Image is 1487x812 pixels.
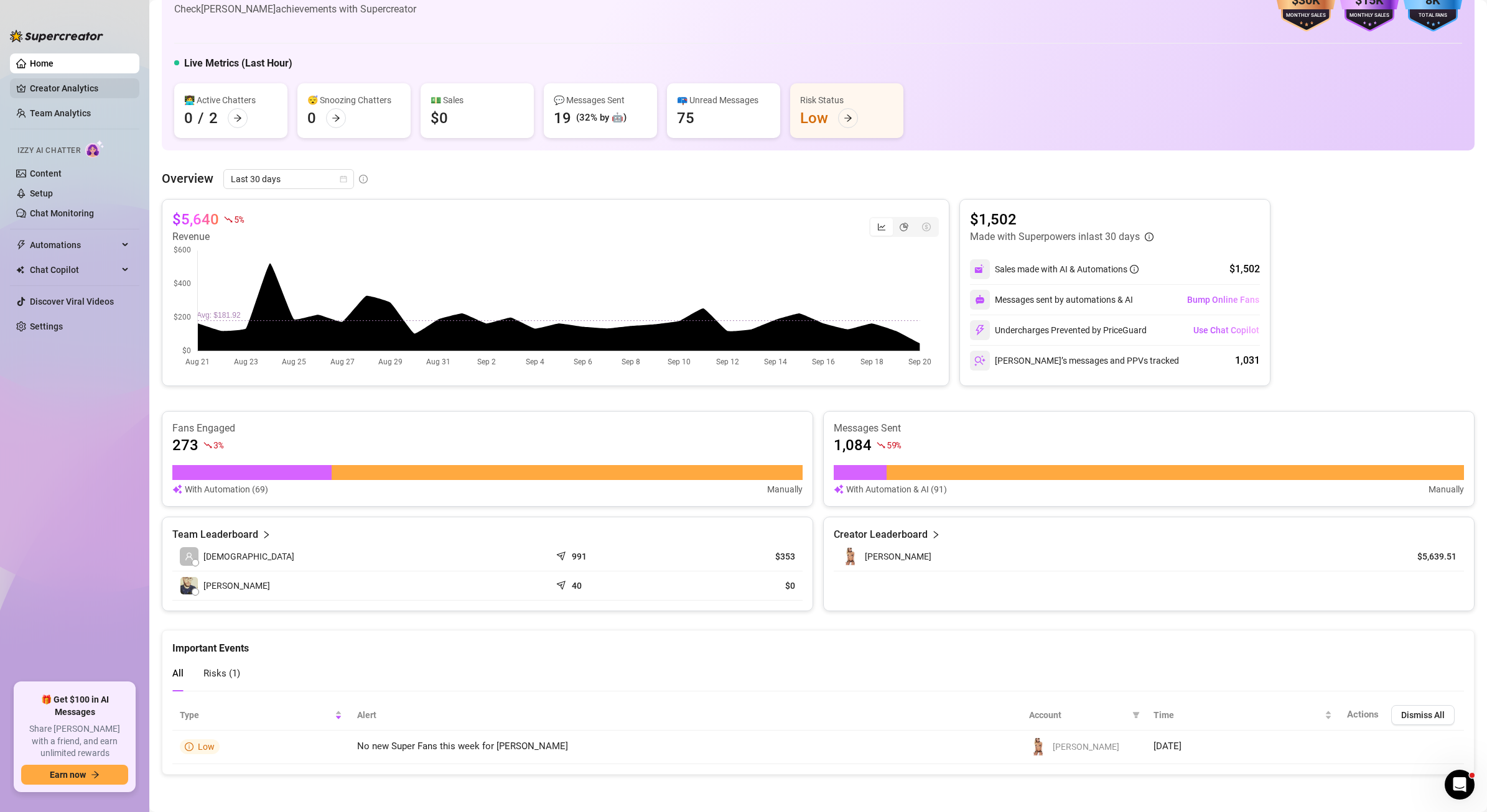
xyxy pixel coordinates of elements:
[21,723,128,760] span: Share [PERSON_NAME] with a friend, and earn unlimited rewards
[30,260,118,280] span: Chat Copilot
[1030,738,1047,755] img: Tiffany
[30,321,63,331] a: Settings
[684,550,795,563] article: $353
[834,422,1464,435] article: Messages Sent
[1445,770,1475,800] iframe: Intercom live chat
[1130,265,1139,274] span: info-circle
[1347,709,1379,720] span: Actions
[1145,233,1154,241] span: info-circle
[350,700,1021,731] th: Alert
[184,108,193,128] div: 0
[184,93,277,107] div: 👩‍💻 Active Chatters
[172,668,184,679] span: All
[21,694,128,718] span: 🎁 Get $100 in AI Messages
[1193,325,1259,335] span: Use Chat Copilot
[359,175,368,183] span: info-circle
[16,240,26,250] span: thunderbolt
[1404,12,1462,20] div: Total Fans
[185,552,193,561] span: user
[174,1,416,17] article: Check [PERSON_NAME] achievements with Supercreator
[172,700,350,731] th: Type
[162,169,213,188] article: Overview
[262,527,271,542] span: right
[184,56,292,71] h5: Live Metrics (Last Hour)
[1146,700,1340,731] th: Time
[30,297,114,307] a: Discover Viral Videos
[995,262,1139,276] div: Sales made with AI & Automations
[970,290,1133,310] div: Messages sent by automations & AI
[180,577,198,594] img: Alexandre Nicol…
[172,210,219,229] article: $5,640
[172,630,1464,656] div: Important Events
[834,435,872,455] article: 1,084
[332,114,340,122] span: arrow-right
[203,550,294,563] span: [DEMOGRAPHIC_DATA]
[172,482,182,496] img: svg%3e
[834,527,928,542] article: Creator Leaderboard
[970,210,1154,229] article: $1,502
[198,742,215,752] span: Low
[172,422,803,435] article: Fans Engaged
[887,439,901,451] span: 59 %
[30,208,94,218] a: Chat Monitoring
[1053,742,1119,752] span: [PERSON_NAME]
[30,58,54,68] a: Home
[1193,320,1260,340] button: Use Chat Copilot
[30,78,129,98] a: Creator Analytics
[877,441,885,450] span: fall
[30,235,118,255] span: Automations
[677,108,694,128] div: 75
[554,108,571,128] div: 19
[970,229,1140,244] article: Made with Superpowers in last 30 days
[677,93,770,107] div: 📪 Unread Messages
[1029,708,1127,722] span: Account
[10,30,103,42] img: logo-BBDzfeDw.svg
[224,215,233,224] span: fall
[869,217,939,237] div: segmented control
[172,435,198,455] article: 273
[975,295,985,305] img: svg%3e
[556,548,569,561] span: send
[209,108,218,128] div: 2
[233,114,242,122] span: arrow-right
[231,170,347,188] span: Last 30 days
[842,548,859,565] img: Tiffany
[1401,710,1445,720] span: Dismiss All
[85,140,105,158] img: AI Chatter
[30,188,53,198] a: Setup
[572,550,587,563] article: 991
[185,742,193,751] span: info-circle
[431,93,524,107] div: 💵 Sales
[21,765,128,785] button: Earn nowarrow-right
[1391,705,1455,725] button: Dismiss All
[846,482,947,496] article: With Automation & AI (91)
[357,740,568,752] span: No new Super Fans this week for [PERSON_NAME]
[203,579,270,593] span: [PERSON_NAME]
[91,770,100,779] span: arrow-right
[556,578,569,590] span: send
[970,351,1179,371] div: [PERSON_NAME]’s messages and PPVs tracked
[1235,353,1260,368] div: 1,031
[974,355,986,366] img: svg%3e
[900,223,908,231] span: pie-chart
[30,168,62,178] a: Content
[1154,740,1182,752] span: [DATE]
[16,265,24,274] img: Chat Copilot
[684,579,795,592] article: $0
[307,108,316,128] div: 0
[1429,482,1464,496] article: Manually
[307,93,401,107] div: 😴 Snoozing Chatters
[1229,262,1260,277] div: $1,502
[1400,550,1457,563] article: $5,639.51
[1132,711,1140,719] span: filter
[234,213,243,225] span: 5 %
[30,108,91,118] a: Team Analytics
[340,175,347,183] span: calendar
[576,111,627,126] div: (32% by 🤖)
[572,579,582,592] article: 40
[800,93,893,107] div: Risk Status
[844,114,852,122] span: arrow-right
[1130,706,1142,724] span: filter
[203,441,212,450] span: fall
[213,439,223,451] span: 3 %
